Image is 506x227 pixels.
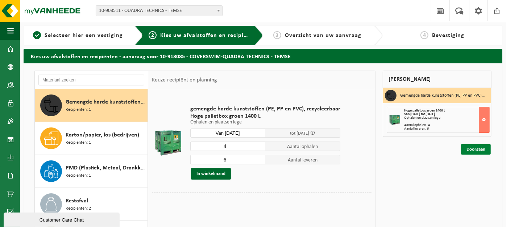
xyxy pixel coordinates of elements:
[66,139,91,146] span: Recipiënten: 1
[33,31,41,39] span: 1
[35,89,148,122] button: Gemengde harde kunststoffen (PE, PP en PVC), recycleerbaar (industrieel) Recipiënten: 1
[191,168,231,180] button: In winkelmand
[273,31,281,39] span: 3
[66,205,91,212] span: Recipiënten: 2
[45,33,123,38] span: Selecteer hier een vestiging
[66,106,91,113] span: Recipiënten: 1
[149,31,157,39] span: 2
[404,127,489,131] div: Aantal leveren: 6
[38,75,144,85] input: Materiaal zoeken
[404,112,435,116] strong: Van [DATE] tot [DATE]
[404,123,489,127] div: Aantal ophalen : 4
[96,6,222,16] span: 10-903511 - QUADRA TECHNICS - TEMSE
[190,105,340,113] span: gemengde harde kunststoffen (PE, PP en PVC), recycleerbaar
[190,113,340,120] span: Hoge palletbox groen 1400 L
[66,131,139,139] span: Karton/papier, los (bedrijven)
[66,172,91,179] span: Recipiënten: 1
[66,164,146,172] span: PMD (Plastiek, Metaal, Drankkartons) (bedrijven)
[190,120,340,125] p: Ophalen en plaatsen lege
[383,71,492,88] div: [PERSON_NAME]
[27,31,129,40] a: 1Selecteer hier een vestiging
[35,155,148,188] button: PMD (Plastiek, Metaal, Drankkartons) (bedrijven) Recipiënten: 1
[400,90,486,101] h3: Gemengde harde kunststoffen (PE, PP en PVC), recycleerbaar (industrieel)
[24,49,502,63] h2: Kies uw afvalstoffen en recipiënten - aanvraag voor 10-913085 - COVERSWIM-QUADRA TECHNICS - TEMSE
[265,142,340,151] span: Aantal ophalen
[160,33,260,38] span: Kies uw afvalstoffen en recipiënten
[265,155,340,164] span: Aantal leveren
[66,98,146,106] span: Gemengde harde kunststoffen (PE, PP en PVC), recycleerbaar (industrieel)
[148,71,221,89] div: Keuze recipiënt en planning
[404,116,489,120] div: Ophalen en plaatsen lege
[35,188,148,221] button: Restafval Recipiënten: 2
[190,129,265,138] input: Selecteer datum
[96,5,223,16] span: 10-903511 - QUADRA TECHNICS - TEMSE
[35,122,148,155] button: Karton/papier, los (bedrijven) Recipiënten: 1
[285,33,361,38] span: Overzicht van uw aanvraag
[404,109,445,113] span: Hoge palletbox groen 1400 L
[432,33,464,38] span: Bevestiging
[66,197,88,205] span: Restafval
[290,131,309,136] span: tot [DATE]
[4,211,121,227] iframe: chat widget
[420,31,428,39] span: 4
[461,144,491,155] a: Doorgaan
